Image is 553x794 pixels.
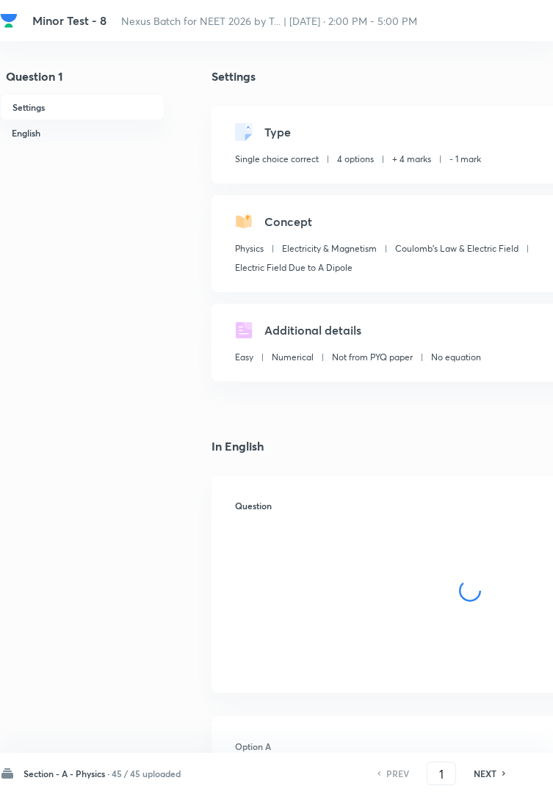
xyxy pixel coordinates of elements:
[235,123,253,141] img: questionType.svg
[449,153,481,166] p: - 1 mark
[332,351,413,364] p: Not from PYQ paper
[235,242,264,255] p: Physics
[386,767,409,780] h6: PREV
[474,767,496,780] h6: NEXT
[431,351,481,364] p: No equation
[395,242,518,255] p: Coulomb's Law & Electric Field
[282,242,377,255] p: Electricity & Magnetism
[121,14,417,28] span: Nexus Batch for NEET 2026 by T... | [DATE] · 2:00 PM - 5:00 PM
[337,153,374,166] p: 4 options
[392,153,431,166] p: + 4 marks
[24,767,109,780] h6: Section - A - Physics ·
[235,261,353,274] p: Electric Field Due to A Dipole
[235,321,253,339] img: questionDetails.svg
[264,213,312,230] h5: Concept
[264,321,361,339] h5: Additional details
[235,153,319,166] p: Single choice correct
[264,123,291,141] h5: Type
[235,351,253,364] p: Easy
[32,12,106,28] span: Minor Test - 8
[235,213,253,230] img: questionConcept.svg
[272,351,314,364] p: Numerical
[112,767,181,780] h6: 45 / 45 uploaded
